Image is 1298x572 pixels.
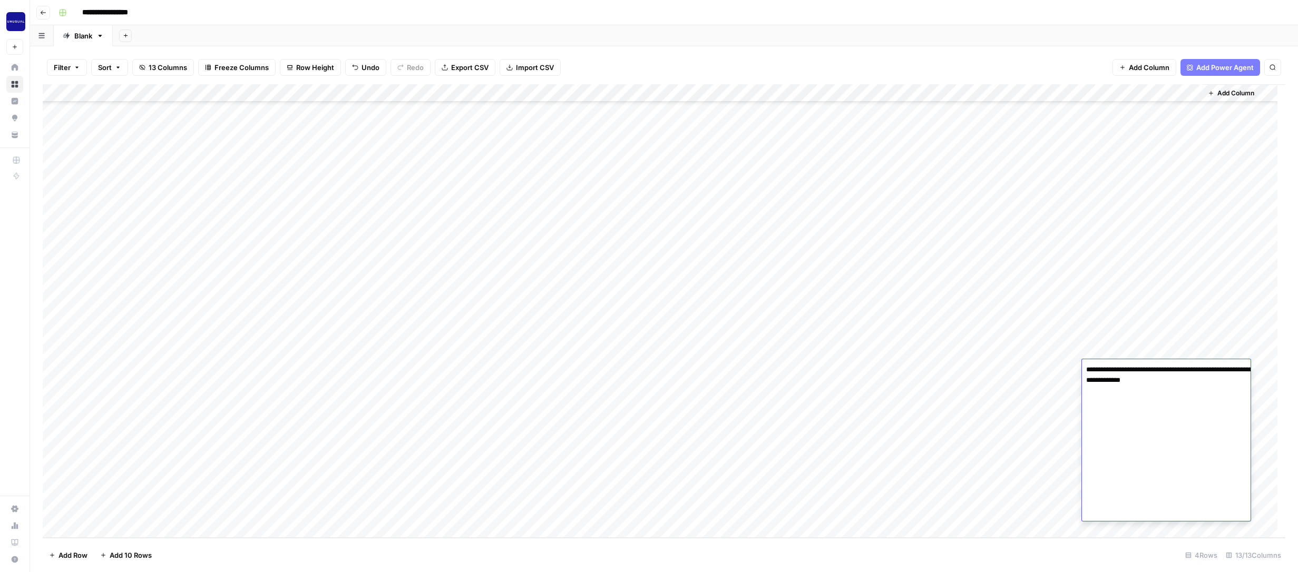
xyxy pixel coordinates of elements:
[6,500,23,517] a: Settings
[451,62,489,73] span: Export CSV
[94,547,158,564] button: Add 10 Rows
[6,59,23,76] a: Home
[362,62,379,73] span: Undo
[6,93,23,110] a: Insights
[6,517,23,534] a: Usage
[74,31,92,41] div: Blank
[43,547,94,564] button: Add Row
[1129,62,1169,73] span: Add Column
[500,59,561,76] button: Import CSV
[6,126,23,143] a: Your Data
[1180,59,1260,76] button: Add Power Agent
[435,59,495,76] button: Export CSV
[1204,86,1258,100] button: Add Column
[391,59,431,76] button: Redo
[345,59,386,76] button: Undo
[1222,547,1285,564] div: 13/13 Columns
[54,25,113,46] a: Blank
[6,534,23,551] a: Learning Hub
[6,12,25,31] img: Founder Services - Unusual Ventures Logo
[280,59,341,76] button: Row Height
[1181,547,1222,564] div: 4 Rows
[1196,62,1254,73] span: Add Power Agent
[98,62,112,73] span: Sort
[516,62,554,73] span: Import CSV
[149,62,187,73] span: 13 Columns
[132,59,194,76] button: 13 Columns
[407,62,424,73] span: Redo
[198,59,276,76] button: Freeze Columns
[6,551,23,568] button: Help + Support
[6,8,23,35] button: Workspace: Founder Services - Unusual Ventures
[110,550,152,560] span: Add 10 Rows
[47,59,87,76] button: Filter
[214,62,269,73] span: Freeze Columns
[58,550,87,560] span: Add Row
[296,62,334,73] span: Row Height
[1217,88,1254,98] span: Add Column
[1112,59,1176,76] button: Add Column
[6,110,23,126] a: Opportunities
[91,59,128,76] button: Sort
[6,76,23,93] a: Browse
[54,62,71,73] span: Filter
